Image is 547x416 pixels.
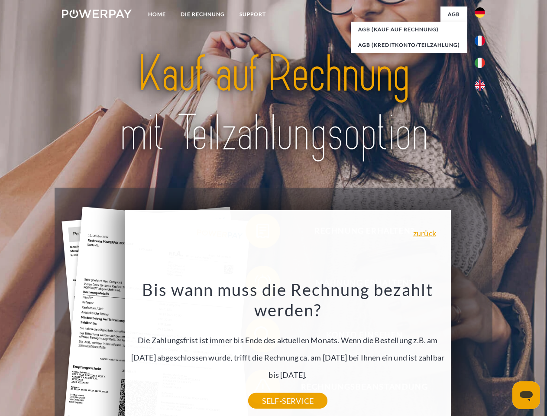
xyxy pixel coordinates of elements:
a: SELF-SERVICE [248,393,327,409]
img: title-powerpay_de.svg [83,42,464,166]
img: logo-powerpay-white.svg [62,10,132,18]
div: Die Zahlungsfrist ist immer bis Ende des aktuellen Monats. Wenn die Bestellung z.B. am [DATE] abg... [130,279,446,401]
a: AGB (Kauf auf Rechnung) [351,22,467,37]
img: it [475,58,485,68]
img: fr [475,36,485,46]
a: SUPPORT [232,6,273,22]
a: AGB (Kreditkonto/Teilzahlung) [351,37,467,53]
img: de [475,7,485,18]
a: zurück [413,229,436,237]
a: DIE RECHNUNG [173,6,232,22]
h3: Bis wann muss die Rechnung bezahlt werden? [130,279,446,321]
a: Home [141,6,173,22]
img: en [475,80,485,91]
iframe: Schaltfläche zum Öffnen des Messaging-Fensters [512,381,540,409]
a: agb [440,6,467,22]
